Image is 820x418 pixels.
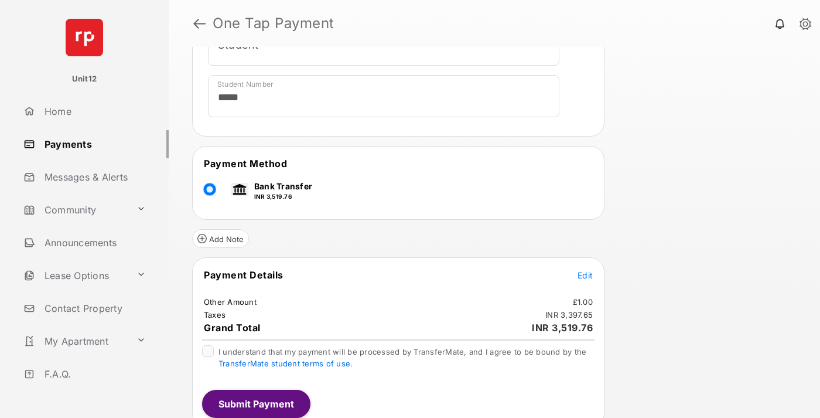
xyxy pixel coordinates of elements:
span: Edit [578,270,593,280]
a: Community [19,196,132,224]
span: Grand Total [204,322,261,334]
span: Payment Method [204,158,287,169]
a: Payments [19,130,169,158]
a: Announcements [19,229,169,257]
strong: One Tap Payment [213,16,334,30]
button: Edit [578,269,593,281]
p: INR 3,519.76 [254,192,312,201]
button: Submit Payment [202,390,310,418]
span: INR 3,519.76 [532,322,593,334]
td: INR 3,397.65 [545,310,593,320]
a: Home [19,97,169,125]
button: Add Note [192,229,249,248]
td: Taxes [203,310,226,320]
td: Other Amount [203,297,257,307]
a: My Apartment [19,327,132,355]
span: I understand that my payment will be processed by TransferMate, and I agree to be bound by the [218,347,586,368]
a: Contact Property [19,294,169,322]
img: bank.png [231,183,248,196]
img: svg+xml;base64,PHN2ZyB4bWxucz0iaHR0cDovL3d3dy53My5vcmcvMjAwMC9zdmciIHdpZHRoPSI2NCIgaGVpZ2h0PSI2NC... [66,19,103,56]
td: £1.00 [572,297,593,307]
a: Lease Options [19,261,132,290]
span: Payment Details [204,269,283,281]
p: Bank Transfer [254,180,312,192]
p: Unit12 [72,73,97,85]
a: F.A.Q. [19,360,169,388]
a: TransferMate student terms of use. [218,359,353,368]
a: Messages & Alerts [19,163,169,191]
